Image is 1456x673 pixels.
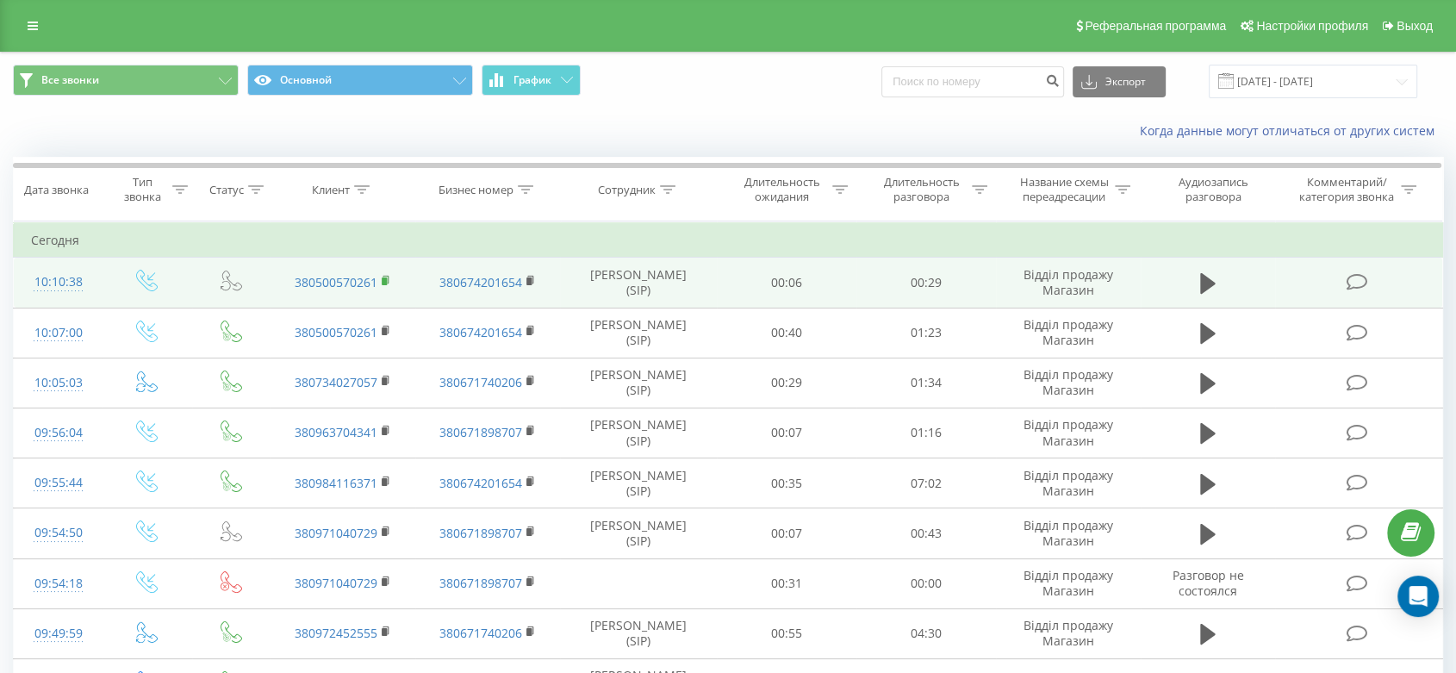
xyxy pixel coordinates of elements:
div: Комментарий/категория звонка [1296,175,1397,204]
a: 380671740206 [439,625,522,641]
td: Відділ продажу Магазин [996,558,1141,608]
td: 00:31 [717,558,856,608]
td: 01:23 [856,308,996,358]
td: 00:55 [717,608,856,658]
td: 00:29 [856,258,996,308]
div: 10:10:38 [31,265,85,299]
td: 00:35 [717,458,856,508]
a: 380674201654 [439,274,522,290]
div: 09:56:04 [31,416,85,450]
span: Все звонки [41,73,99,87]
a: 380963704341 [295,424,377,440]
span: Реферальная программа [1085,19,1226,33]
div: 09:49:59 [31,617,85,651]
span: График [513,74,551,86]
button: Все звонки [13,65,239,96]
a: 380671898707 [439,575,522,591]
td: [PERSON_NAME] (SIP) [560,508,716,558]
td: 00:00 [856,558,996,608]
div: Длительность разговора [875,175,968,204]
td: Відділ продажу Магазин [996,608,1141,658]
div: Дата звонка [24,183,89,197]
td: 07:02 [856,458,996,508]
div: Бизнес номер [439,183,513,197]
button: Экспорт [1073,66,1166,97]
div: Сотрудник [598,183,656,197]
span: Настройки профиля [1256,19,1368,33]
div: 09:55:44 [31,466,85,500]
td: [PERSON_NAME] (SIP) [560,258,716,308]
td: Відділ продажу Магазин [996,508,1141,558]
td: 00:07 [717,508,856,558]
div: 10:07:00 [31,316,85,350]
a: Когда данные могут отличаться от других систем [1140,122,1443,139]
td: [PERSON_NAME] (SIP) [560,358,716,408]
div: Аудиозапись разговора [1158,175,1270,204]
div: 10:05:03 [31,366,85,400]
td: Відділ продажу Магазин [996,358,1141,408]
td: 01:34 [856,358,996,408]
td: 00:43 [856,508,996,558]
td: 00:40 [717,308,856,358]
div: Тип звонка [118,175,168,204]
button: График [482,65,581,96]
td: 00:29 [717,358,856,408]
a: 380972452555 [295,625,377,641]
a: 380984116371 [295,475,377,491]
td: Сегодня [14,223,1443,258]
button: Основной [247,65,473,96]
div: Open Intercom Messenger [1397,576,1439,617]
span: Выход [1397,19,1433,33]
a: 380674201654 [439,475,522,491]
div: Название схемы переадресации [1018,175,1111,204]
a: 380674201654 [439,324,522,340]
td: 00:07 [717,408,856,458]
div: 09:54:18 [31,567,85,601]
td: [PERSON_NAME] (SIP) [560,408,716,458]
div: Статус [209,183,244,197]
a: 380671898707 [439,525,522,541]
td: 04:30 [856,608,996,658]
td: 00:06 [717,258,856,308]
td: [PERSON_NAME] (SIP) [560,308,716,358]
td: Відділ продажу Магазин [996,258,1141,308]
div: 09:54:50 [31,516,85,550]
td: [PERSON_NAME] (SIP) [560,608,716,658]
input: Поиск по номеру [881,66,1064,97]
span: Разговор не состоялся [1172,567,1243,599]
a: 380500570261 [295,274,377,290]
td: [PERSON_NAME] (SIP) [560,458,716,508]
td: Відділ продажу Магазин [996,458,1141,508]
div: Длительность ожидания [736,175,828,204]
td: 01:16 [856,408,996,458]
a: 380500570261 [295,324,377,340]
td: Відділ продажу Магазин [996,308,1141,358]
a: 380671898707 [439,424,522,440]
a: 380971040729 [295,525,377,541]
a: 380671740206 [439,374,522,390]
a: 380971040729 [295,575,377,591]
a: 380734027057 [295,374,377,390]
td: Відділ продажу Магазин [996,408,1141,458]
div: Клиент [312,183,350,197]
